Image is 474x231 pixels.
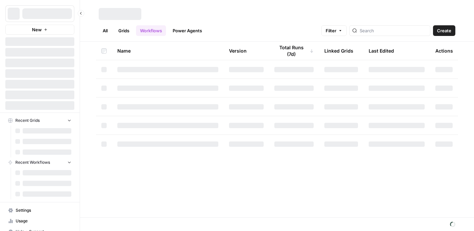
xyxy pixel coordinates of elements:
span: New [32,26,42,33]
a: Settings [5,205,74,216]
input: Search [360,27,427,34]
span: Filter [326,27,336,34]
button: Recent Workflows [5,157,74,167]
span: Usage [16,218,71,224]
span: Create [437,27,451,34]
a: All [99,25,112,36]
a: Grids [114,25,133,36]
button: Create [433,25,455,36]
button: Filter [321,25,347,36]
span: Recent Workflows [15,159,50,165]
div: Version [229,42,247,60]
button: New [5,25,74,35]
span: Recent Grids [15,117,40,123]
a: Power Agents [169,25,206,36]
div: Linked Grids [324,42,353,60]
span: Settings [16,207,71,213]
a: Usage [5,216,74,226]
div: Total Runs (7d) [274,42,314,60]
div: Last Edited [369,42,394,60]
div: Actions [435,42,453,60]
a: Workflows [136,25,166,36]
div: Name [117,42,218,60]
button: Recent Grids [5,115,74,125]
